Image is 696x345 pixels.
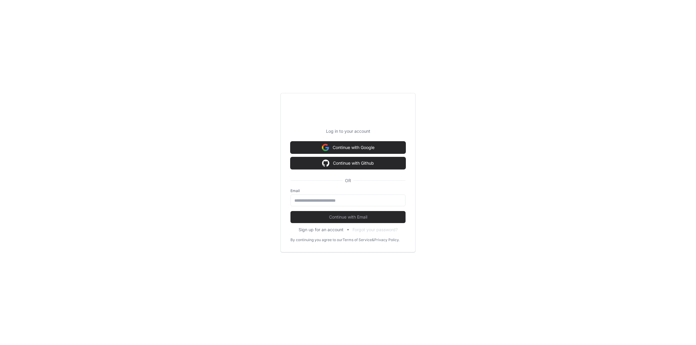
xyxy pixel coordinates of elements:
[290,141,406,154] button: Continue with Google
[343,178,353,184] span: OR
[290,214,406,220] span: Continue with Email
[343,238,372,242] a: Terms of Service
[374,238,400,242] a: Privacy Policy.
[322,141,329,154] img: Sign in with google
[290,238,343,242] div: By continuing you agree to our
[290,157,406,169] button: Continue with Github
[372,238,374,242] div: &
[290,128,406,134] p: Log in to your account
[353,227,398,233] button: Forgot your password?
[290,211,406,223] button: Continue with Email
[299,227,343,233] button: Sign up for an account
[322,157,329,169] img: Sign in with google
[290,188,406,193] label: Email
